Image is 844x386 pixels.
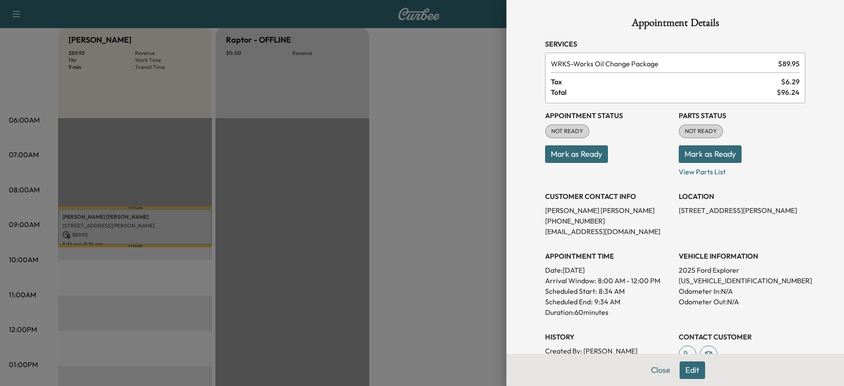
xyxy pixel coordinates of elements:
[545,275,672,286] p: Arrival Window:
[679,110,805,121] h3: Parts Status
[679,163,805,177] p: View Parts List
[545,307,672,317] p: Duration: 60 minutes
[777,87,800,97] span: $ 96.24
[679,145,742,163] button: Mark as Ready
[680,127,722,136] span: NOT READY
[545,265,672,275] p: Date: [DATE]
[545,18,805,32] h1: Appointment Details
[679,275,805,286] p: [US_VEHICLE_IDENTIFICATION_NUMBER]
[545,296,593,307] p: Scheduled End:
[545,226,672,237] p: [EMAIL_ADDRESS][DOMAIN_NAME]
[545,286,597,296] p: Scheduled Start:
[551,76,781,87] span: Tax
[546,127,589,136] span: NOT READY
[679,251,805,261] h3: VEHICLE INFORMATION
[551,58,775,69] span: Works Oil Change Package
[551,87,777,97] span: Total
[679,265,805,275] p: 2025 Ford Explorer
[545,216,672,226] p: [PHONE_NUMBER]
[545,110,672,121] h3: Appointment Status
[545,205,672,216] p: [PERSON_NAME] [PERSON_NAME]
[781,76,800,87] span: $ 6.29
[778,58,800,69] span: $ 89.95
[545,145,608,163] button: Mark as Ready
[545,251,672,261] h3: APPOINTMENT TIME
[679,205,805,216] p: [STREET_ADDRESS][PERSON_NAME]
[645,361,676,379] button: Close
[679,332,805,342] h3: CONTACT CUSTOMER
[598,275,660,286] span: 8:00 AM - 12:00 PM
[679,286,805,296] p: Odometer In: N/A
[679,296,805,307] p: Odometer Out: N/A
[680,361,705,379] button: Edit
[599,286,625,296] p: 8:34 AM
[679,191,805,202] h3: LOCATION
[545,39,805,49] h3: Services
[594,296,620,307] p: 9:34 AM
[545,332,672,342] h3: History
[545,191,672,202] h3: CUSTOMER CONTACT INFO
[545,346,672,356] p: Created By : [PERSON_NAME]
